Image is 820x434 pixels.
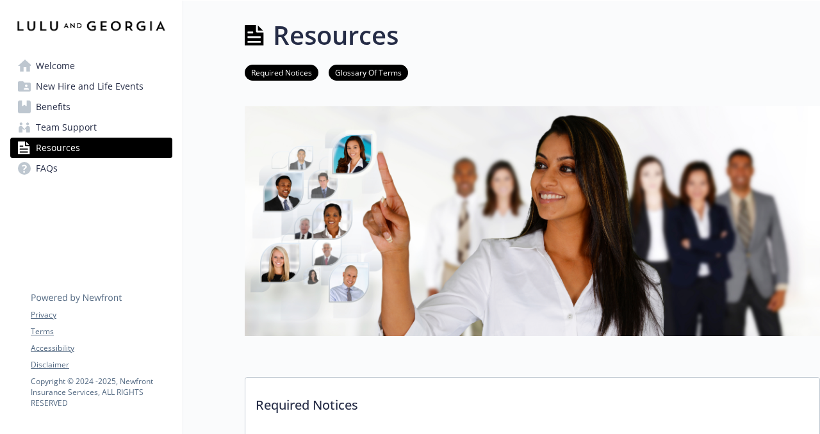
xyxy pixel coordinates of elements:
img: resources page banner [245,106,820,336]
span: FAQs [36,158,58,179]
a: FAQs [10,158,172,179]
a: Privacy [31,309,172,321]
h1: Resources [273,16,398,54]
span: Benefits [36,97,70,117]
a: Team Support [10,117,172,138]
a: Resources [10,138,172,158]
a: Disclaimer [31,359,172,371]
a: Accessibility [31,342,172,354]
span: Resources [36,138,80,158]
a: Benefits [10,97,172,117]
span: Team Support [36,117,97,138]
a: New Hire and Life Events [10,76,172,97]
a: Welcome [10,56,172,76]
a: Terms [31,326,172,337]
span: New Hire and Life Events [36,76,143,97]
p: Copyright © 2024 - 2025 , Newfront Insurance Services, ALL RIGHTS RESERVED [31,376,172,408]
a: Glossary Of Terms [329,66,408,78]
p: Required Notices [245,378,819,425]
a: Required Notices [245,66,318,78]
span: Welcome [36,56,75,76]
